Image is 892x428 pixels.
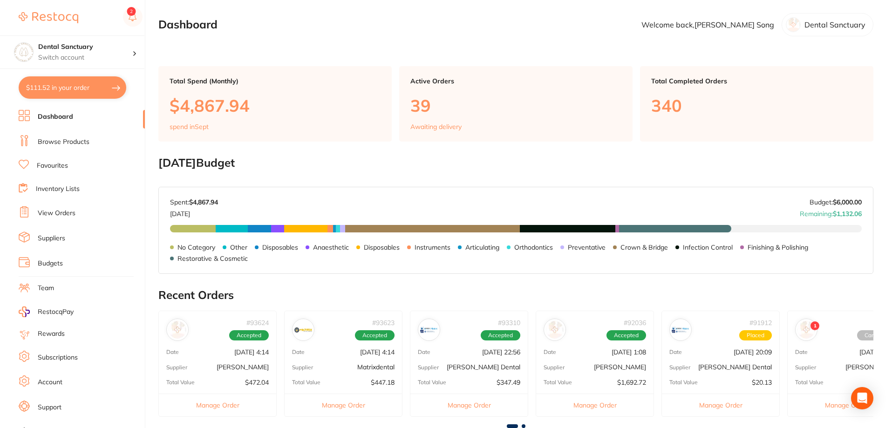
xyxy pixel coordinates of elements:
[360,348,395,356] p: [DATE] 4:14
[752,379,772,386] p: $20.13
[245,379,269,386] p: $472.04
[292,379,320,386] p: Total Value
[177,244,215,251] p: No Category
[38,378,62,387] a: Account
[38,307,74,317] span: RestocqPay
[410,394,528,416] button: Manage Order
[683,244,733,251] p: Infection Control
[38,112,73,122] a: Dashboard
[420,321,438,339] img: Erskine Dental
[177,255,248,262] p: Restorative & Cosmetic
[170,198,218,206] p: Spent:
[410,123,462,130] p: Awaiting delivery
[166,349,179,355] p: Date
[672,321,689,339] img: Erskine Dental
[544,379,572,386] p: Total Value
[170,206,218,217] p: [DATE]
[410,77,621,85] p: Active Orders
[498,319,520,326] p: # 93310
[38,137,89,147] a: Browse Products
[170,123,209,130] p: spend in Sept
[19,7,78,28] a: Restocq Logo
[795,349,808,355] p: Date
[36,184,80,194] a: Inventory Lists
[804,20,865,29] p: Dental Sanctuary
[158,18,218,31] h2: Dashboard
[292,364,313,371] p: Supplier
[749,319,772,326] p: # 91912
[38,353,78,362] a: Subscriptions
[640,66,873,142] a: Total Completed Orders340
[620,244,668,251] p: Crown & Bridge
[19,306,30,317] img: RestocqPay
[833,198,862,206] strong: $6,000.00
[313,244,349,251] p: Anaesthetic
[357,363,395,371] p: Matrixdental
[217,363,269,371] p: [PERSON_NAME]
[230,244,247,251] p: Other
[19,76,126,99] button: $111.52 in your order
[739,330,772,340] span: Placed
[795,379,824,386] p: Total Value
[170,77,381,85] p: Total Spend (Monthly)
[662,394,779,416] button: Manage Order
[372,319,395,326] p: # 93623
[38,234,65,243] a: Suppliers
[285,394,402,416] button: Manage Order
[38,329,65,339] a: Rewards
[514,244,553,251] p: Orthodontics
[234,348,269,356] p: [DATE] 4:14
[606,330,646,340] span: Accepted
[497,379,520,386] p: $347.49
[568,244,606,251] p: Preventative
[418,349,430,355] p: Date
[624,319,646,326] p: # 92036
[38,403,61,412] a: Support
[246,319,269,326] p: # 93624
[481,330,520,340] span: Accepted
[800,206,862,217] p: Remaining:
[748,244,808,251] p: Finishing & Polishing
[544,349,556,355] p: Date
[189,198,218,206] strong: $4,867.94
[617,379,646,386] p: $1,692.72
[669,349,682,355] p: Date
[38,259,63,268] a: Budgets
[38,284,54,293] a: Team
[170,96,381,115] p: $4,867.94
[159,394,276,416] button: Manage Order
[262,244,298,251] p: Disposables
[641,20,774,29] p: Welcome back, [PERSON_NAME] Song
[410,96,621,115] p: 39
[37,161,68,170] a: Favourites
[38,42,132,52] h4: Dental Sanctuary
[482,348,520,356] p: [DATE] 22:56
[546,321,564,339] img: Henry Schein Halas
[447,363,520,371] p: [PERSON_NAME] Dental
[158,289,873,302] h2: Recent Orders
[166,379,195,386] p: Total Value
[612,348,646,356] p: [DATE] 1:08
[465,244,499,251] p: Articulating
[294,321,312,339] img: Matrixdental
[38,209,75,218] a: View Orders
[355,330,395,340] span: Accepted
[371,379,395,386] p: $447.18
[399,66,633,142] a: Active Orders39Awaiting delivery
[19,306,74,317] a: RestocqPay
[810,321,819,330] span: 1
[536,394,654,416] button: Manage Order
[833,210,862,218] strong: $1,132.06
[810,198,862,206] p: Budget:
[292,349,305,355] p: Date
[158,156,873,170] h2: [DATE] Budget
[415,244,450,251] p: Instruments
[851,387,873,409] div: Open Intercom Messenger
[158,66,392,142] a: Total Spend (Monthly)$4,867.94spend inSept
[669,379,698,386] p: Total Value
[19,12,78,23] img: Restocq Logo
[364,244,400,251] p: Disposables
[166,364,187,371] p: Supplier
[698,363,772,371] p: [PERSON_NAME] Dental
[544,364,565,371] p: Supplier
